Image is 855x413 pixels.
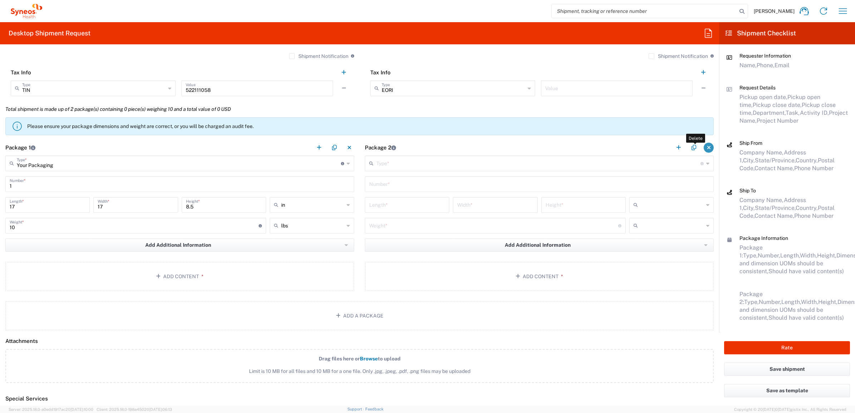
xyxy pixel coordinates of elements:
h2: Tax Info [370,69,391,76]
span: Phone Number [794,165,834,172]
span: Length, [781,299,801,305]
span: Type, [743,252,758,259]
span: Pickup close date, [753,102,802,108]
button: Save shipment [724,363,850,376]
span: Pickup open date, [739,94,787,100]
button: Save as template [724,384,850,397]
span: Ship From [739,140,762,146]
span: Height, [817,252,836,259]
span: Activity ID, [800,109,829,116]
button: Add Additional Information [5,239,354,252]
span: Limit is 10 MB for all files and 10 MB for a one file. Only .jpg, .jpeg, .pdf, .png files may be ... [21,368,698,375]
span: Ship To [739,188,756,193]
span: Name, [739,62,757,69]
span: Request Details [739,85,776,90]
p: Please ensure your package dimensions and weight are correct, or you will be charged an audit fee. [27,123,710,129]
h2: Attachments [5,338,38,345]
span: Type, [744,299,759,305]
button: Rate [724,341,850,354]
span: Number, [758,252,780,259]
span: Contact Name, [754,165,794,172]
button: Add Content* [5,262,354,291]
span: Package 2: [739,291,763,305]
span: Package 1: [739,244,763,259]
button: Add Content* [365,262,714,291]
span: Should have valid content(s) [768,268,844,275]
label: Shipment Notification [289,53,348,59]
span: Server: 2025.18.0-a0edd1917ac [9,407,93,412]
span: Company Name, [739,197,784,203]
button: Add Additional Information [365,239,714,252]
span: Email [775,62,790,69]
h2: Package 1 [5,144,35,151]
span: Copyright © 20[DATE]0[DATE]gistix Inc., All Rights Reserved [734,406,846,413]
span: Width, [801,299,818,305]
span: Company Name, [739,149,784,156]
span: Department, [753,109,786,116]
a: Feedback [365,407,383,411]
h2: Shipment Checklist [725,29,796,38]
span: Length, [780,252,800,259]
span: [PERSON_NAME] [754,8,795,14]
span: 20[DATE]:10:00 [65,407,93,412]
span: Number, [759,299,781,305]
h2: Tax Info [11,69,31,76]
span: Task, [786,109,800,116]
h2: Package 2 [365,144,396,151]
span: Height, [818,299,837,305]
span: Package Information [739,235,788,241]
span: Country, [796,157,818,164]
input: Shipment, tracking or reference number [552,4,737,18]
span: Add Additional Information [145,242,211,249]
span: State/Province, [755,157,796,164]
span: State/Province, [755,205,796,211]
span: Requester Information [739,53,791,59]
span: Should have valid content(s) [768,314,844,321]
span: Phone, [757,62,775,69]
a: Support [347,407,365,411]
span: Client: 2025.18.0-198a450 [97,407,172,412]
span: Add Additional Information [505,242,571,249]
span: Contact Name, [754,212,794,219]
h2: Special Services [5,395,48,402]
span: Project Number [757,117,798,124]
button: Add a Package [5,301,714,330]
span: Drag files here or [319,356,360,362]
span: City, [743,205,755,211]
span: 20[DATE]:06:13 [144,407,172,412]
span: to upload [378,356,401,362]
span: Browse [360,356,378,362]
label: Shipment Notification [649,53,708,59]
span: City, [743,157,755,164]
span: Phone Number [794,212,834,219]
span: Country, [796,205,818,211]
span: Width, [800,252,817,259]
h2: Desktop Shipment Request [9,29,91,38]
